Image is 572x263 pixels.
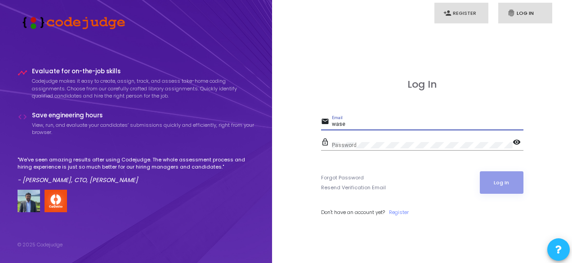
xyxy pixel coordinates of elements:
[480,171,523,194] button: Log In
[32,112,255,119] h4: Save engineering hours
[18,190,40,212] img: user image
[321,209,385,216] span: Don't have an account yet?
[45,190,67,212] img: company-logo
[18,156,255,171] p: "We've seen amazing results after using Codejudge. The whole assessment process and hiring experi...
[332,121,523,128] input: Email
[32,77,255,100] p: Codejudge makes it easy to create, assign, track, and assess take-home coding assignments. Choose...
[443,9,451,17] i: person_add
[18,241,63,249] div: © 2025 Codejudge
[18,176,138,184] em: - [PERSON_NAME], CTO, [PERSON_NAME]
[32,68,255,75] h4: Evaluate for on-the-job skills
[513,138,523,148] mat-icon: visibility
[321,184,386,192] a: Resend Verification Email
[321,174,364,182] a: Forgot Password
[18,68,27,78] i: timeline
[389,209,409,216] a: Register
[498,3,552,24] a: fingerprintLog In
[321,117,332,128] mat-icon: email
[321,138,332,148] mat-icon: lock_outline
[434,3,488,24] a: person_addRegister
[507,9,515,17] i: fingerprint
[32,121,255,136] p: View, run, and evaluate your candidates’ submissions quickly and efficiently, right from your bro...
[18,112,27,122] i: code
[321,79,523,90] h3: Log In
